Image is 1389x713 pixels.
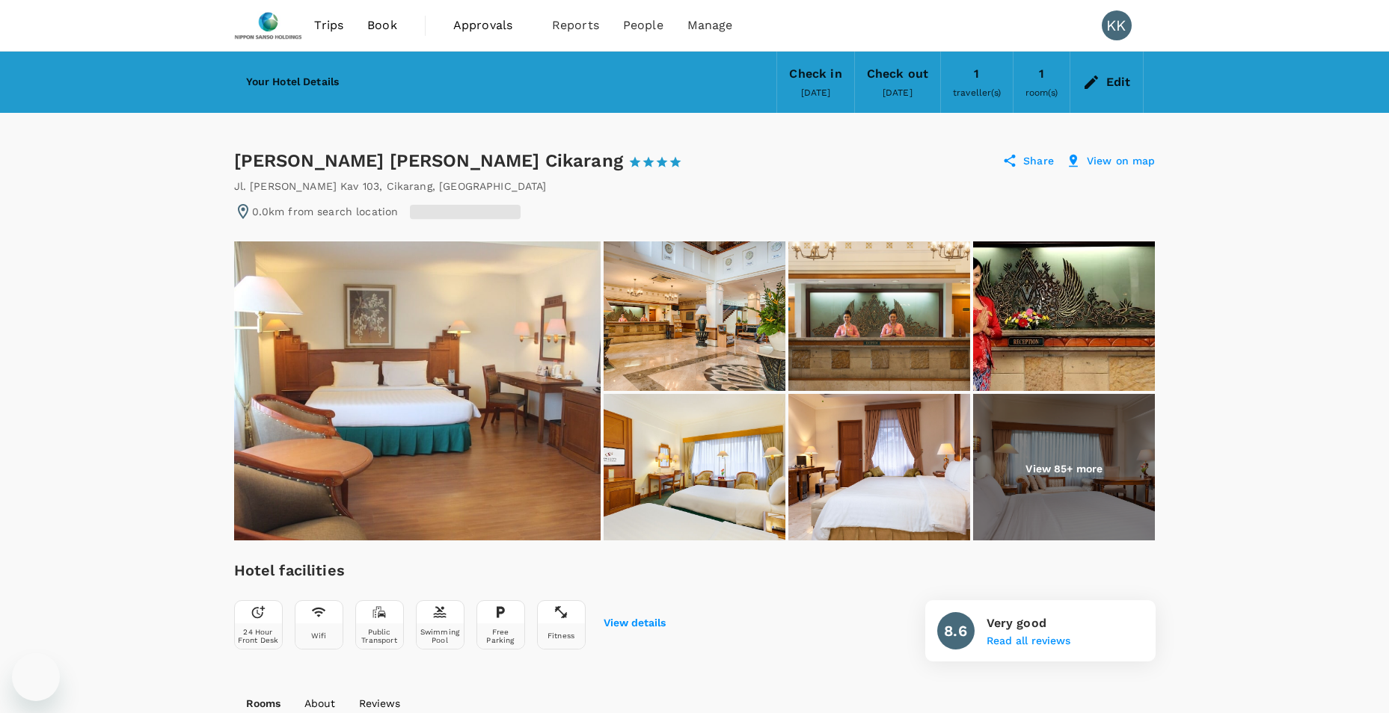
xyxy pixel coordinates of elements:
[480,628,521,644] div: Free Parking
[687,16,733,34] span: Manage
[359,628,400,644] div: Public Transport
[314,16,343,34] span: Trips
[234,558,666,582] h6: Hotel facilities
[304,696,335,711] p: About
[453,16,528,34] span: Approvals
[944,619,966,643] h6: 8.6
[974,64,979,84] div: 1
[552,16,599,34] span: Reports
[311,632,327,640] div: Wifi
[1102,10,1132,40] div: KK
[359,696,400,711] p: Reviews
[246,74,340,90] h6: Your Hotel Details
[238,628,279,644] div: 24 Hour Front Desk
[1023,153,1054,168] p: Share
[973,241,1155,391] img: Reception
[234,241,601,540] img: Primary image
[604,241,785,391] img: Reception
[1087,153,1156,168] p: View on map
[973,394,1155,543] img: Room
[246,696,280,711] p: Rooms
[953,87,1001,98] span: traveller(s)
[1025,461,1103,476] p: View 85+ more
[1025,87,1058,98] span: room(s)
[252,204,399,219] p: 0.0km from search location
[788,241,970,391] img: Reception
[12,653,60,701] iframe: Button to launch messaging window
[234,179,547,194] div: Jl. [PERSON_NAME] Kav 103 , Cikarang , [GEOGRAPHIC_DATA]
[604,394,785,543] img: Room
[801,87,831,98] span: [DATE]
[623,16,663,34] span: People
[367,16,397,34] span: Book
[548,632,574,640] div: Fitness
[234,9,303,42] img: Nippon Sanso Holdings Singapore Pte Ltd
[987,635,1070,647] button: Read all reviews
[1106,72,1131,93] div: Edit
[1039,64,1044,84] div: 1
[420,628,461,644] div: Swimming Pool
[867,64,928,84] div: Check out
[883,87,913,98] span: [DATE]
[788,394,970,543] img: Room
[987,614,1070,632] p: Very good
[234,149,696,173] div: [PERSON_NAME] [PERSON_NAME] Cikarang
[789,64,841,84] div: Check in
[604,617,666,629] button: View details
